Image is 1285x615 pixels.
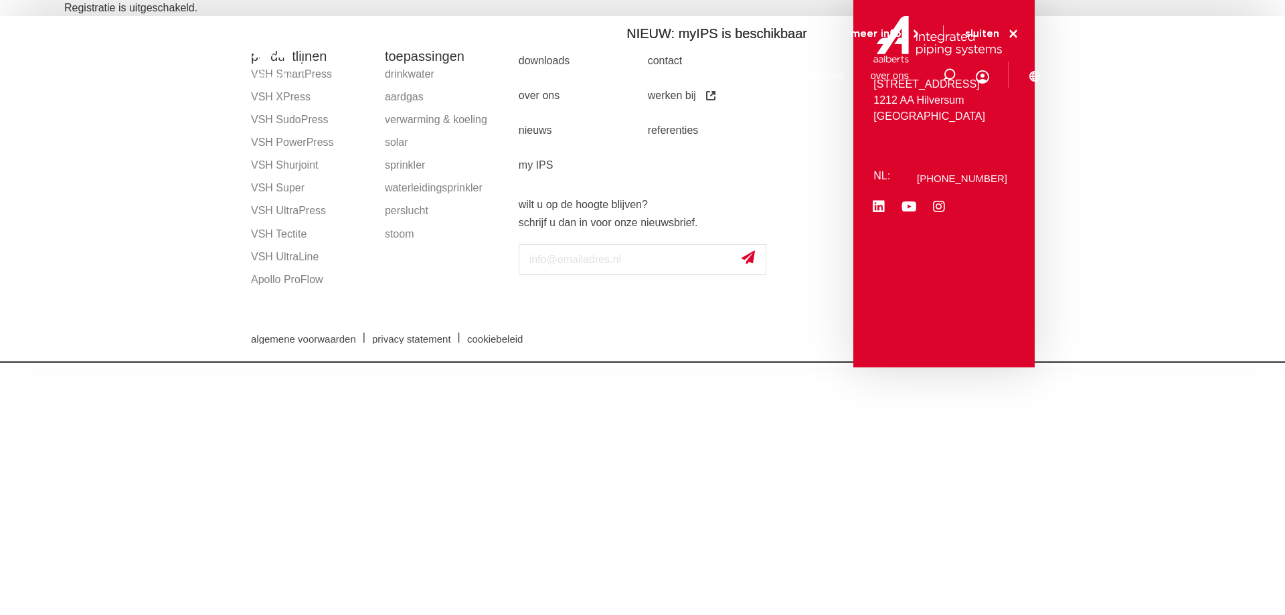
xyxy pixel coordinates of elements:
a: VSH UltraLine [251,246,371,268]
input: info@emailadres.nl [519,244,766,275]
a: producten [511,50,556,101]
a: VSH UltraPress [251,199,371,222]
a: verwarming & koeling [385,108,505,131]
a: VSH Shurjoint [251,154,371,177]
a: over ons [870,50,909,101]
a: VSH PowerPress [251,131,371,154]
span: NIEUW: myIPS is beschikbaar [626,26,807,41]
a: meer info [851,28,922,40]
a: algemene voorwaarden [241,334,366,344]
a: toepassingen [645,50,705,101]
a: services [806,50,843,101]
nav: Menu [511,50,909,101]
a: markten [582,50,618,101]
span: algemene voorwaarden [251,334,356,344]
a: cookiebeleid [457,334,533,344]
iframe: reCAPTCHA [519,286,722,338]
span: meer info [851,29,902,39]
a: solar [385,131,505,154]
span: cookiebeleid [467,334,523,344]
span: sluiten [965,29,999,39]
a: VSH SudoPress [251,108,371,131]
img: send.svg [742,250,755,264]
a: Apollo ProFlow [251,268,371,291]
a: sluiten [965,28,1019,40]
a: [PHONE_NUMBER] [917,173,1007,183]
strong: wilt u op de hoogte blijven? [519,199,648,210]
a: nieuws [519,113,648,148]
a: referenties [648,113,777,148]
a: sprinkler [385,154,505,177]
span: privacy statement [372,334,451,344]
a: VSH Tectite [251,223,371,246]
a: privacy statement [362,334,460,344]
a: VSH Super [251,177,371,199]
a: perslucht [385,199,505,222]
strong: schrijf u dan in voor onze nieuwsbrief. [519,217,698,228]
a: waterleidingsprinkler [385,177,505,199]
nav: Menu [519,43,847,183]
a: stoom [385,223,505,246]
a: downloads [732,50,780,101]
a: my IPS [519,148,648,183]
p: NL: [873,168,895,184]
